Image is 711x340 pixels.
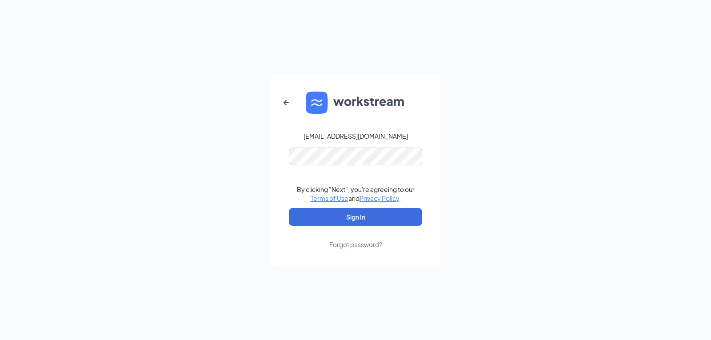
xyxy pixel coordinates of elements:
[311,194,348,202] a: Terms of Use
[276,92,297,113] button: ArrowLeftNew
[306,92,405,114] img: WS logo and Workstream text
[289,208,422,226] button: Sign In
[297,185,415,203] div: By clicking "Next", you're agreeing to our and .
[329,240,382,249] div: Forgot password?
[329,226,382,249] a: Forgot password?
[281,97,292,108] svg: ArrowLeftNew
[304,132,408,140] div: [EMAIL_ADDRESS][DOMAIN_NAME]
[359,194,399,202] a: Privacy Policy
